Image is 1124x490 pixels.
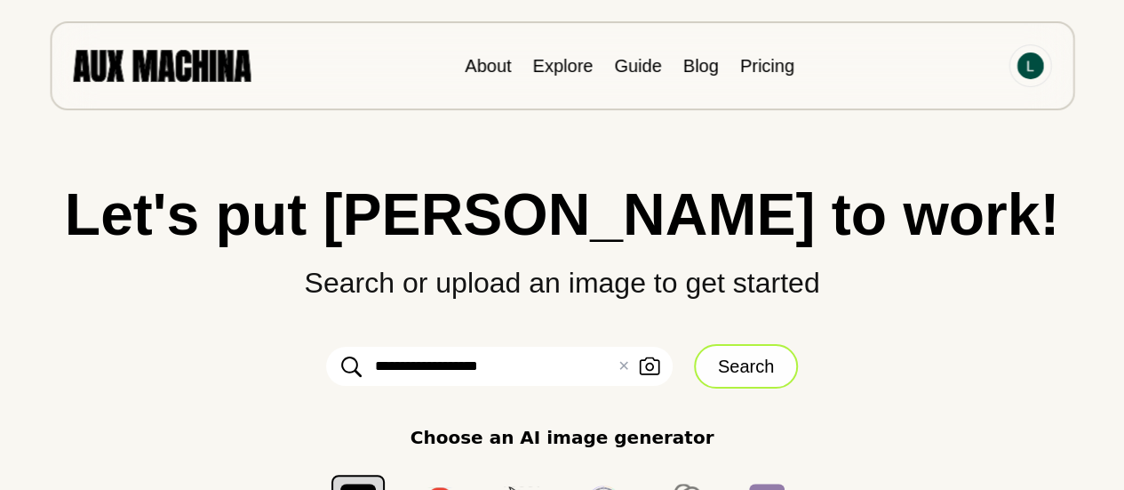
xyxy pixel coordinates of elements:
a: About [465,56,511,76]
a: Pricing [740,56,794,76]
a: Explore [532,56,593,76]
p: Search or upload an image to get started [36,244,1088,304]
a: Blog [683,56,719,76]
h1: Let's put [PERSON_NAME] to work! [36,185,1088,244]
button: Search [694,344,798,389]
img: Avatar [1016,52,1043,79]
a: Guide [614,56,661,76]
p: Choose an AI image generator [411,424,714,451]
img: AUX MACHINA [73,50,251,81]
button: ✕ [618,356,629,377]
